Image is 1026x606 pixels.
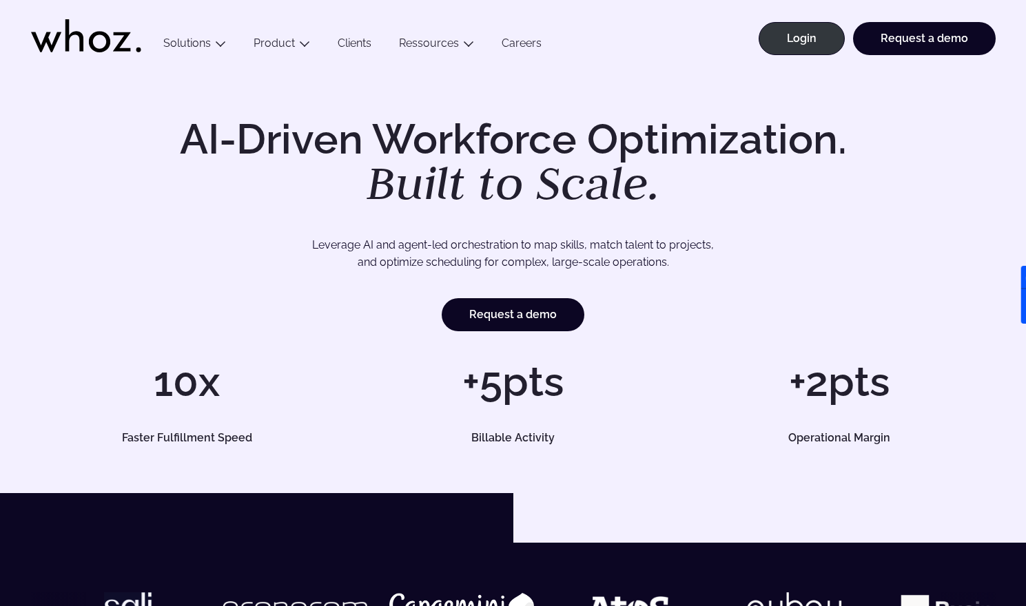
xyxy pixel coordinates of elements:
[853,22,996,55] a: Request a demo
[442,298,584,331] a: Request a demo
[699,432,980,443] h5: Operational Margin
[683,361,995,402] h1: +2pts
[31,361,343,402] h1: 10x
[150,36,240,55] button: Solutions
[385,36,488,55] button: Ressources
[254,36,295,50] a: Product
[240,36,324,55] button: Product
[324,36,385,55] a: Clients
[759,22,845,55] a: Login
[373,432,654,443] h5: Billable Activity
[357,361,669,402] h1: +5pts
[399,36,459,50] a: Ressources
[161,118,866,207] h1: AI-Driven Workforce Optimization.
[79,236,947,271] p: Leverage AI and agent-led orchestration to map skills, match talent to projects, and optimize sch...
[488,36,555,55] a: Careers
[46,432,327,443] h5: Faster Fulfillment Speed
[367,152,660,213] em: Built to Scale.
